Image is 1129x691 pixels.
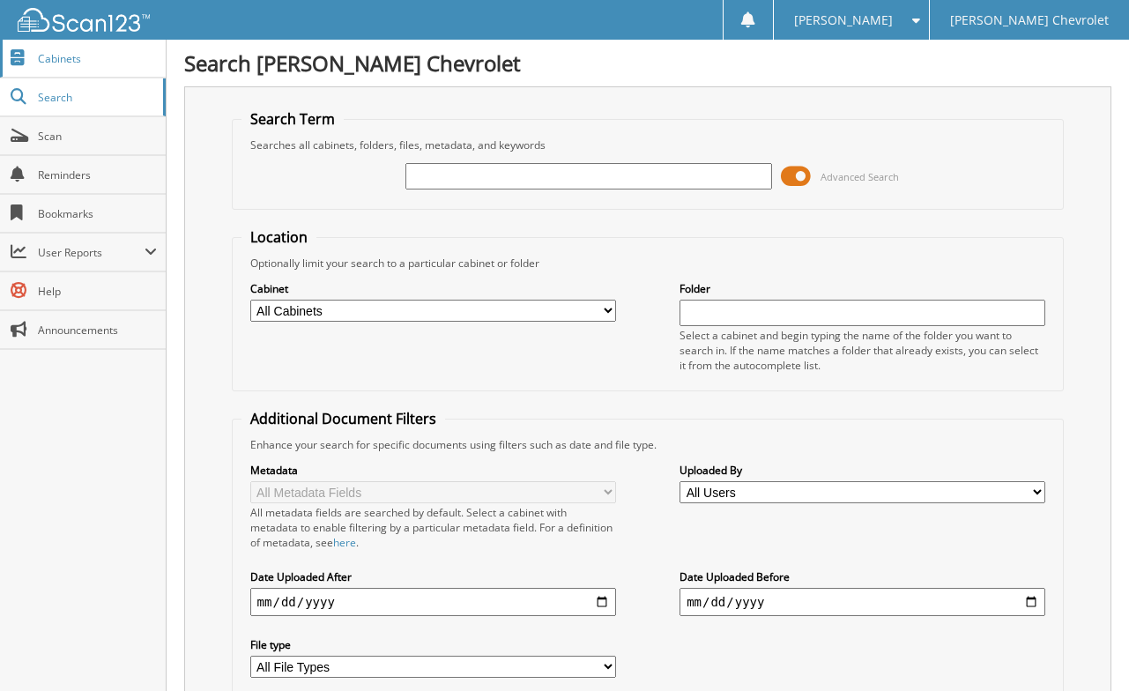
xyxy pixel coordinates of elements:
div: Optionally limit your search to a particular cabinet or folder [241,256,1055,271]
legend: Additional Document Filters [241,409,445,428]
label: Uploaded By [680,463,1045,478]
span: Reminders [38,167,157,182]
div: Searches all cabinets, folders, files, metadata, and keywords [241,137,1055,152]
span: Bookmarks [38,206,157,221]
span: Advanced Search [821,170,899,183]
span: Help [38,284,157,299]
div: All metadata fields are searched by default. Select a cabinet with metadata to enable filtering b... [250,505,616,550]
label: Date Uploaded After [250,569,616,584]
h1: Search [PERSON_NAME] Chevrolet [184,48,1111,78]
span: [PERSON_NAME] Chevrolet [950,15,1109,26]
iframe: Chat Widget [1041,606,1129,691]
div: Select a cabinet and begin typing the name of the folder you want to search in. If the name match... [680,328,1045,373]
span: User Reports [38,245,145,260]
span: [PERSON_NAME] [794,15,893,26]
div: Enhance your search for specific documents using filters such as date and file type. [241,437,1055,452]
img: scan123-logo-white.svg [18,8,150,32]
input: end [680,588,1045,616]
span: Search [38,90,154,105]
label: Metadata [250,463,616,478]
span: Scan [38,129,157,144]
a: here [333,535,356,550]
span: Announcements [38,323,157,338]
legend: Location [241,227,316,247]
label: Cabinet [250,281,616,296]
legend: Search Term [241,109,344,129]
span: Cabinets [38,51,157,66]
label: File type [250,637,616,652]
input: start [250,588,616,616]
label: Date Uploaded Before [680,569,1045,584]
label: Folder [680,281,1045,296]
